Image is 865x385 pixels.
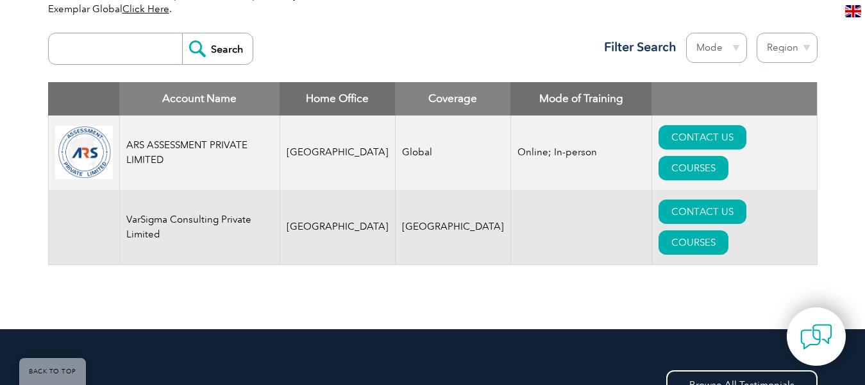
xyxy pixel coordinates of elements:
[659,125,746,150] a: CONTACT US
[510,116,651,190] td: Online; In-person
[119,116,280,190] td: ARS ASSESSMENT PRIVATE LIMITED
[659,156,728,180] a: COURSES
[800,321,832,353] img: contact-chat.png
[845,5,861,17] img: en
[395,82,510,116] th: Coverage: activate to sort column ascending
[510,82,651,116] th: Mode of Training: activate to sort column ascending
[19,358,86,385] a: BACK TO TOP
[55,126,113,180] img: 509b7a2e-6565-ed11-9560-0022481565fd-logo.png
[395,116,510,190] td: Global
[596,39,676,55] h3: Filter Search
[651,82,817,116] th: : activate to sort column ascending
[119,190,280,265] td: VarSigma Consulting Private Limited
[182,33,253,64] input: Search
[395,190,510,265] td: [GEOGRAPHIC_DATA]
[659,230,728,255] a: COURSES
[119,82,280,116] th: Account Name: activate to sort column descending
[659,200,746,224] a: CONTACT US
[280,116,395,190] td: [GEOGRAPHIC_DATA]
[280,82,395,116] th: Home Office: activate to sort column ascending
[122,3,169,15] a: Click Here
[280,190,395,265] td: [GEOGRAPHIC_DATA]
